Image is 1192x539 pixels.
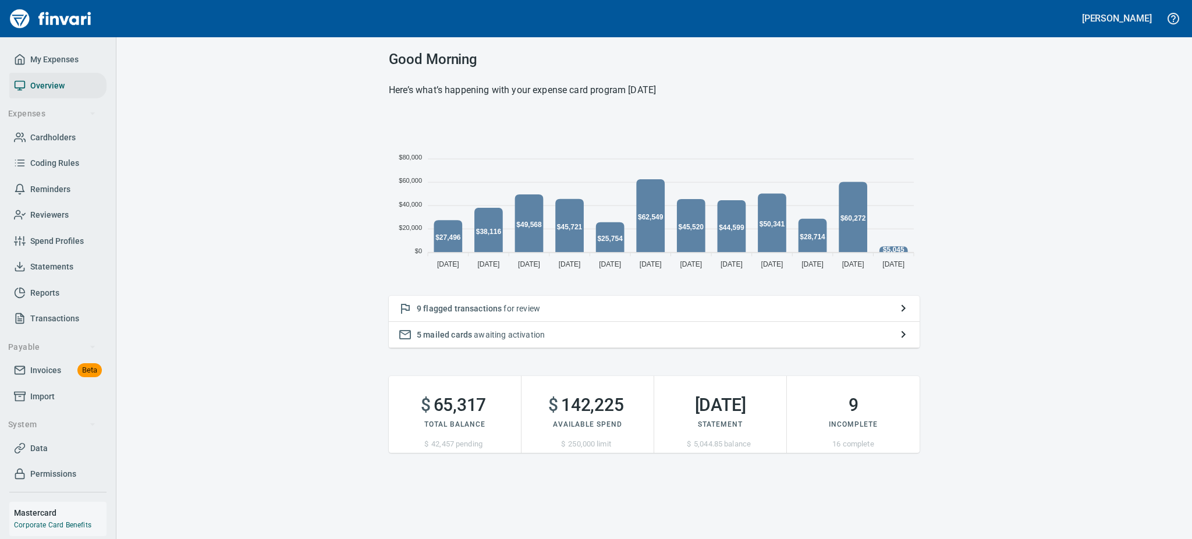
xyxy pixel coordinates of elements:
[599,260,621,268] tspan: [DATE]
[77,364,102,377] span: Beta
[30,208,69,222] span: Reviewers
[787,376,920,453] button: 9Incomplete16 complete
[9,384,107,410] a: Import
[9,73,107,99] a: Overview
[437,260,459,268] tspan: [DATE]
[3,103,101,125] button: Expenses
[9,306,107,332] a: Transactions
[787,438,920,450] p: 16 complete
[1079,9,1155,27] button: [PERSON_NAME]
[478,260,500,268] tspan: [DATE]
[8,340,96,354] span: Payable
[423,330,472,339] span: mailed cards
[417,330,421,339] span: 5
[9,176,107,203] a: Reminders
[801,260,824,268] tspan: [DATE]
[30,79,65,93] span: Overview
[9,125,107,151] a: Cardholders
[389,322,920,348] button: 5 mailed cards awaiting activation
[680,260,702,268] tspan: [DATE]
[9,461,107,487] a: Permissions
[14,521,91,529] a: Corporate Card Benefits
[640,260,662,268] tspan: [DATE]
[9,280,107,306] a: Reports
[30,52,79,67] span: My Expenses
[399,224,422,231] tspan: $20,000
[30,363,61,378] span: Invoices
[30,182,70,197] span: Reminders
[423,304,502,313] span: flagged transactions
[518,260,540,268] tspan: [DATE]
[8,107,96,121] span: Expenses
[829,420,878,428] span: Incomplete
[30,441,48,456] span: Data
[399,154,422,161] tspan: $80,000
[415,247,422,254] tspan: $0
[30,260,73,274] span: Statements
[389,296,920,322] button: 9 flagged transactions for review
[399,201,422,208] tspan: $40,000
[30,234,84,249] span: Spend Profiles
[389,82,920,98] h6: Here’s what’s happening with your expense card program [DATE]
[30,130,76,145] span: Cardholders
[842,260,864,268] tspan: [DATE]
[399,177,422,184] tspan: $60,000
[9,228,107,254] a: Spend Profiles
[559,260,581,268] tspan: [DATE]
[3,336,101,358] button: Payable
[30,311,79,326] span: Transactions
[417,329,892,341] p: awaiting activation
[882,260,904,268] tspan: [DATE]
[9,47,107,73] a: My Expenses
[761,260,783,268] tspan: [DATE]
[30,467,76,481] span: Permissions
[7,5,94,33] img: Finvari
[9,202,107,228] a: Reviewers
[1082,12,1152,24] h5: [PERSON_NAME]
[3,414,101,435] button: System
[30,156,79,171] span: Coding Rules
[787,395,920,416] h2: 9
[9,435,107,462] a: Data
[8,417,96,432] span: System
[417,303,892,314] p: for review
[30,389,55,404] span: Import
[721,260,743,268] tspan: [DATE]
[9,150,107,176] a: Coding Rules
[417,304,421,313] span: 9
[9,357,107,384] a: InvoicesBeta
[9,254,107,280] a: Statements
[389,51,920,68] h3: Good Morning
[14,506,107,519] h6: Mastercard
[30,286,59,300] span: Reports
